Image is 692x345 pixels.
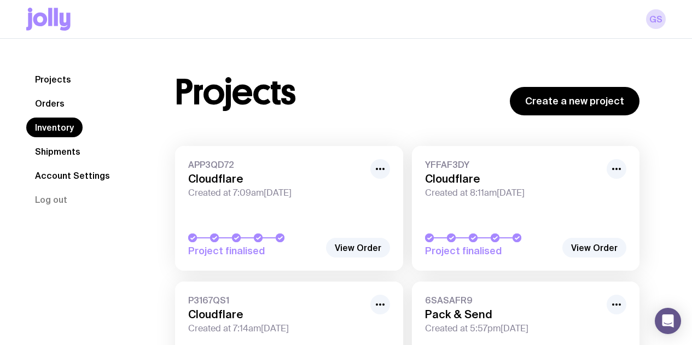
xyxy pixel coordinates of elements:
a: Shipments [26,142,89,161]
a: Account Settings [26,166,119,185]
a: View Order [326,238,390,258]
span: YFFAF3DY [425,159,601,170]
a: APP3QD72CloudflareCreated at 7:09am[DATE]Project finalised [175,146,403,271]
a: View Order [562,238,626,258]
a: Projects [26,69,80,89]
h3: Cloudflare [188,308,364,321]
h3: Cloudflare [188,172,364,185]
span: APP3QD72 [188,159,364,170]
span: Created at 7:09am[DATE] [188,188,364,198]
span: Created at 8:11am[DATE] [425,188,601,198]
a: Orders [26,93,73,113]
a: GS [646,9,666,29]
h1: Projects [175,75,296,110]
span: Project finalised [188,244,320,258]
h3: Cloudflare [425,172,601,185]
h3: Pack & Send [425,308,601,321]
a: Inventory [26,118,83,137]
span: Created at 7:14am[DATE] [188,323,364,334]
a: Create a new project [510,87,639,115]
a: YFFAF3DYCloudflareCreated at 8:11am[DATE]Project finalised [412,146,640,271]
span: 6SASAFR9 [425,295,601,306]
span: Project finalised [425,244,557,258]
span: P3167QS1 [188,295,364,306]
div: Open Intercom Messenger [655,308,681,334]
span: Created at 5:57pm[DATE] [425,323,601,334]
button: Log out [26,190,76,209]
